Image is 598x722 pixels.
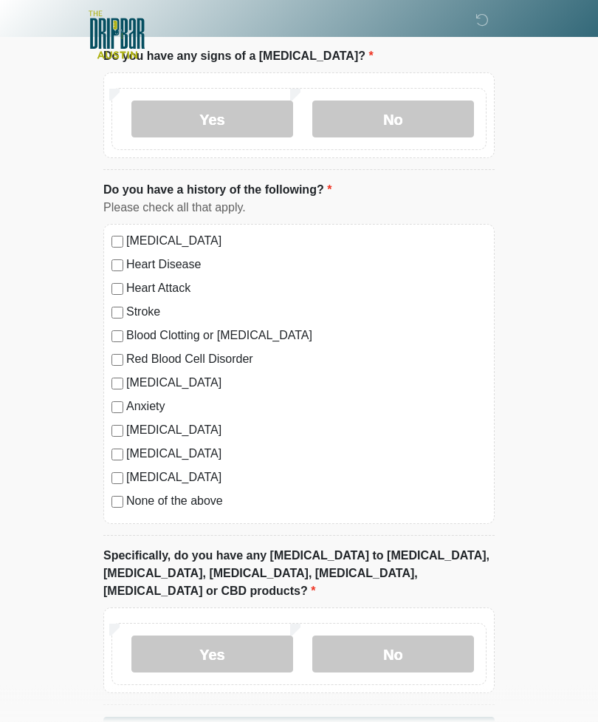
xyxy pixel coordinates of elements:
[126,351,487,369] label: Red Blood Cell Disorder
[131,636,293,673] label: Yes
[111,378,123,390] input: [MEDICAL_DATA]
[126,398,487,416] label: Anxiety
[126,422,487,440] label: [MEDICAL_DATA]
[126,304,487,321] label: Stroke
[126,280,487,298] label: Heart Attack
[103,548,495,601] label: Specifically, do you have any [MEDICAL_DATA] to [MEDICAL_DATA], [MEDICAL_DATA], [MEDICAL_DATA], [...
[312,101,474,138] label: No
[111,331,123,343] input: Blood Clotting or [MEDICAL_DATA]
[111,307,123,319] input: Stroke
[103,182,331,200] label: Do you have a history of the following?
[126,256,487,274] label: Heart Disease
[111,284,123,296] input: Heart Attack
[111,449,123,461] input: [MEDICAL_DATA]
[111,426,123,437] input: [MEDICAL_DATA]
[111,355,123,367] input: Red Blood Cell Disorder
[111,473,123,485] input: [MEDICAL_DATA]
[126,375,487,392] label: [MEDICAL_DATA]
[89,11,145,59] img: The DRIPBaR - Austin The Domain Logo
[111,497,123,508] input: None of the above
[126,446,487,463] label: [MEDICAL_DATA]
[126,327,487,345] label: Blood Clotting or [MEDICAL_DATA]
[103,200,495,217] div: Please check all that apply.
[111,260,123,272] input: Heart Disease
[111,236,123,248] input: [MEDICAL_DATA]
[126,469,487,487] label: [MEDICAL_DATA]
[111,402,123,414] input: Anxiety
[126,233,487,251] label: [MEDICAL_DATA]
[131,101,293,138] label: Yes
[126,493,487,511] label: None of the above
[312,636,474,673] label: No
